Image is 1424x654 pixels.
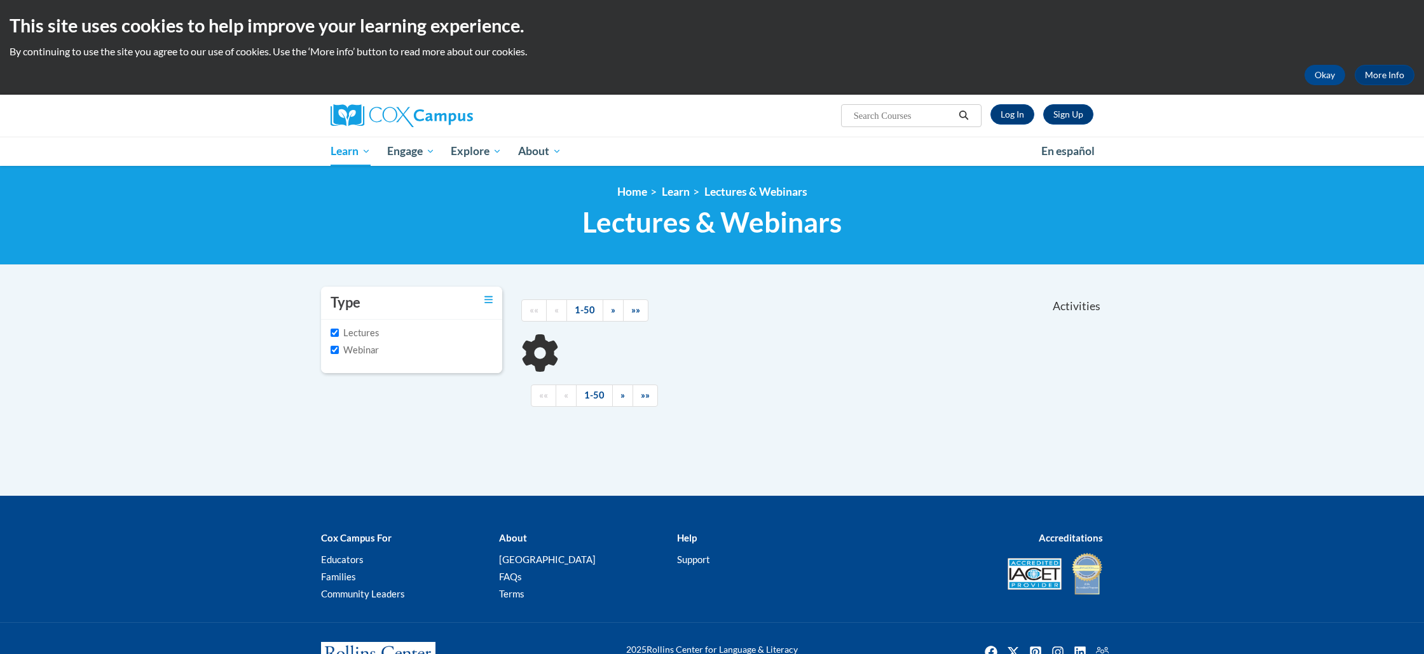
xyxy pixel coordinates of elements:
input: Search Courses [852,108,954,123]
a: Explore [442,137,510,166]
b: Cox Campus For [321,532,392,543]
a: 1-50 [566,299,603,322]
b: Help [677,532,697,543]
img: Cox Campus [331,104,473,127]
span: «« [539,390,548,400]
a: Support [677,554,710,565]
p: By continuing to use the site you agree to our use of cookies. Use the ‘More info’ button to read... [10,44,1414,58]
b: About [499,532,527,543]
a: Learn [322,137,379,166]
a: Next [603,299,624,322]
a: Register [1043,104,1093,125]
span: Learn [331,144,371,159]
a: [GEOGRAPHIC_DATA] [499,554,596,565]
b: Accreditations [1039,532,1103,543]
img: Accredited IACET® Provider [1008,558,1062,590]
a: About [510,137,570,166]
label: Webinar [331,343,379,357]
span: « [554,304,559,315]
a: More Info [1355,65,1414,85]
a: Terms [499,588,524,599]
span: »» [641,390,650,400]
button: Okay [1304,65,1345,85]
span: About [518,144,561,159]
span: Engage [387,144,435,159]
a: End [623,299,648,322]
a: Log In [990,104,1034,125]
img: IDA® Accredited [1071,552,1103,596]
div: Main menu [311,137,1112,166]
a: Begining [521,299,547,322]
a: Cox Campus [331,104,572,127]
a: Families [321,571,356,582]
span: En español [1041,144,1095,158]
label: Lectures [331,326,379,340]
a: En español [1033,138,1103,165]
a: Home [617,185,647,198]
a: Community Leaders [321,588,405,599]
a: End [633,385,658,407]
span: «« [530,304,538,315]
a: Lectures & Webinars [704,185,807,198]
a: 1-50 [576,385,613,407]
a: Previous [556,385,577,407]
a: FAQs [499,571,522,582]
a: Educators [321,554,364,565]
span: » [611,304,615,315]
h3: Type [331,293,360,313]
span: « [564,390,568,400]
button: Search [954,108,973,123]
span: Explore [451,144,502,159]
a: Engage [379,137,443,166]
span: » [620,390,625,400]
h2: This site uses cookies to help improve your learning experience. [10,13,1414,38]
a: Begining [531,385,556,407]
span: Activities [1053,299,1100,313]
a: Next [612,385,633,407]
a: Learn [662,185,690,198]
a: Previous [546,299,567,322]
a: Toggle collapse [484,293,493,307]
span: »» [631,304,640,315]
span: Lectures & Webinars [582,205,842,239]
